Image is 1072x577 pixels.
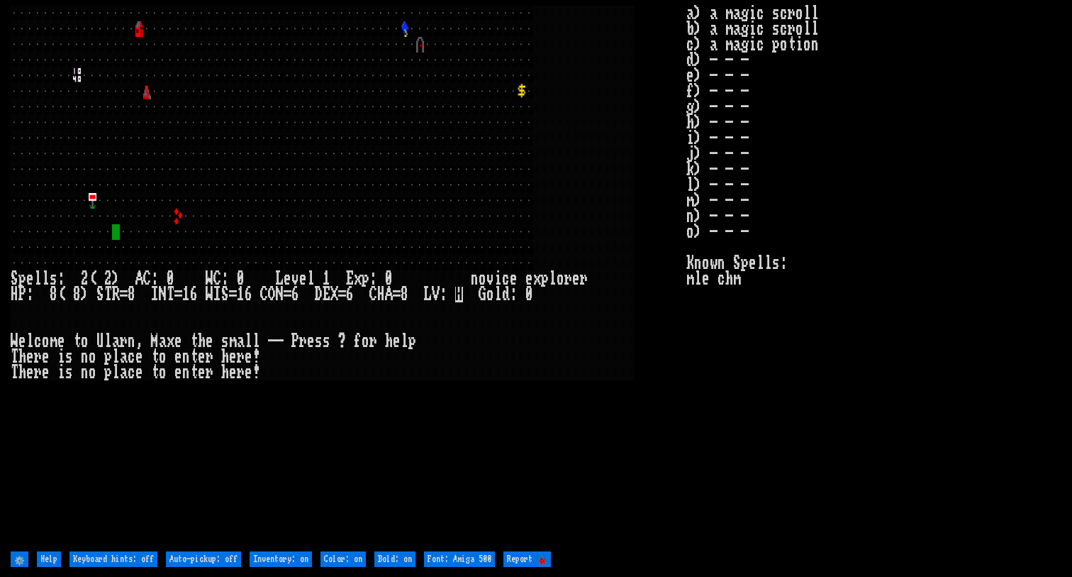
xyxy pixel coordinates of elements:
input: Report 🐞 [503,551,551,567]
div: e [174,334,182,349]
div: O [268,287,276,302]
div: m [229,334,237,349]
div: t [151,349,159,365]
div: l [401,334,408,349]
div: l [252,334,260,349]
div: 0 [167,271,174,287]
div: ( [57,287,65,302]
div: r [34,365,42,380]
div: e [245,349,252,365]
div: U [96,334,104,349]
div: c [128,365,135,380]
div: ! [252,365,260,380]
div: i [57,365,65,380]
div: 0 [385,271,393,287]
div: a [159,334,167,349]
div: r [120,334,128,349]
div: i [57,349,65,365]
div: e [174,349,182,365]
div: p [104,365,112,380]
div: c [34,334,42,349]
div: t [190,334,198,349]
div: o [486,287,494,302]
div: o [159,365,167,380]
div: : [26,287,34,302]
div: X [330,287,338,302]
div: e [26,271,34,287]
div: a [120,349,128,365]
div: 8 [50,287,57,302]
div: V [432,287,440,302]
div: s [50,271,57,287]
div: s [323,334,330,349]
div: p [104,349,112,365]
div: = [284,287,291,302]
div: t [190,349,198,365]
div: S [96,287,104,302]
div: W [11,334,18,349]
div: n [81,365,89,380]
div: : [440,287,447,302]
div: s [315,334,323,349]
div: ) [112,271,120,287]
div: : [221,271,229,287]
div: T [11,365,18,380]
div: e [26,365,34,380]
div: 1 [237,287,245,302]
div: C [369,287,377,302]
div: ! [252,349,260,365]
div: o [89,365,96,380]
div: 8 [128,287,135,302]
div: C [213,271,221,287]
div: l [34,271,42,287]
div: e [229,349,237,365]
div: ) [81,287,89,302]
div: l [307,271,315,287]
div: L [424,287,432,302]
stats: a) a magic scroll b) a magic scroll c) a magic potion d) - - - e) - - - f) - - - g) - - - h) - - ... [686,6,1061,548]
div: c [128,349,135,365]
div: e [206,334,213,349]
div: n [471,271,479,287]
div: e [245,365,252,380]
div: o [159,349,167,365]
div: H [11,287,18,302]
div: a [120,365,128,380]
div: = [229,287,237,302]
div: e [198,365,206,380]
div: , [135,334,143,349]
div: : [510,287,518,302]
div: T [104,287,112,302]
div: t [190,365,198,380]
div: = [120,287,128,302]
div: H [377,287,385,302]
div: 1 [182,287,190,302]
div: x [167,334,174,349]
div: o [557,271,564,287]
div: e [393,334,401,349]
div: e [525,271,533,287]
div: T [167,287,174,302]
div: p [541,271,549,287]
div: l [549,271,557,287]
div: c [502,271,510,287]
div: W [206,287,213,302]
div: d [502,287,510,302]
div: h [221,365,229,380]
div: e [284,271,291,287]
div: N [159,287,167,302]
div: P [291,334,299,349]
div: a [112,334,120,349]
div: s [221,334,229,349]
div: v [486,271,494,287]
div: p [362,271,369,287]
div: n [182,349,190,365]
div: 6 [291,287,299,302]
div: E [346,271,354,287]
div: l [26,334,34,349]
div: h [198,334,206,349]
div: e [57,334,65,349]
div: 0 [237,271,245,287]
div: r [206,349,213,365]
div: ? [338,334,346,349]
